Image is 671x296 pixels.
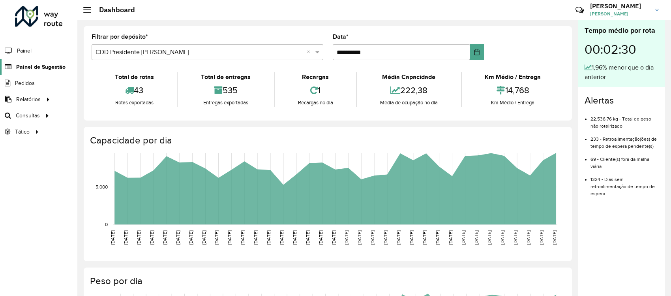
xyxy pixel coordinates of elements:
[359,72,459,82] div: Média Capacidade
[305,230,310,245] text: [DATE]
[318,230,323,245] text: [DATE]
[91,6,135,14] h2: Dashboard
[15,128,30,136] span: Tático
[487,230,492,245] text: [DATE]
[96,184,108,189] text: 5,000
[16,111,40,120] span: Consultas
[180,72,272,82] div: Total de entregas
[370,230,375,245] text: [DATE]
[359,82,459,99] div: 222,38
[590,150,659,170] li: 69 - Cliente(s) fora da malha viária
[162,230,167,245] text: [DATE]
[539,230,544,245] text: [DATE]
[92,32,148,41] label: Filtrar por depósito
[571,2,588,19] a: Contato Rápido
[344,230,349,245] text: [DATE]
[277,99,354,107] div: Recargas no dia
[585,63,659,82] div: 1,96% menor que o dia anterior
[240,230,245,245] text: [DATE]
[277,82,354,99] div: 1
[422,230,427,245] text: [DATE]
[180,82,272,99] div: 535
[90,135,564,146] h4: Capacidade por dia
[333,32,349,41] label: Data
[585,36,659,63] div: 00:02:30
[94,82,175,99] div: 43
[464,72,562,82] div: Km Médio / Entrega
[90,275,564,287] h4: Peso por dia
[17,47,32,55] span: Painel
[105,222,108,227] text: 0
[552,230,557,245] text: [DATE]
[94,72,175,82] div: Total de rotas
[214,230,219,245] text: [DATE]
[464,82,562,99] div: 14,768
[292,230,297,245] text: [DATE]
[474,230,479,245] text: [DATE]
[359,99,459,107] div: Média de ocupação no dia
[175,230,180,245] text: [DATE]
[253,230,258,245] text: [DATE]
[15,79,35,87] span: Pedidos
[331,230,336,245] text: [DATE]
[279,230,284,245] text: [DATE]
[590,109,659,130] li: 22.536,76 kg - Total de peso não roteirizado
[277,72,354,82] div: Recargas
[357,230,362,245] text: [DATE]
[123,230,128,245] text: [DATE]
[383,230,388,245] text: [DATE]
[16,63,66,71] span: Painel de Sugestão
[149,230,154,245] text: [DATE]
[461,230,466,245] text: [DATE]
[585,95,659,106] h4: Alertas
[585,25,659,36] div: Tempo médio por rota
[526,230,531,245] text: [DATE]
[470,44,484,60] button: Choose Date
[266,230,271,245] text: [DATE]
[16,95,41,104] span: Relatórios
[396,230,401,245] text: [DATE]
[590,2,649,10] h3: [PERSON_NAME]
[188,230,193,245] text: [DATE]
[464,99,562,107] div: Km Médio / Entrega
[201,230,206,245] text: [DATE]
[409,230,414,245] text: [DATE]
[136,230,141,245] text: [DATE]
[227,230,232,245] text: [DATE]
[180,99,272,107] div: Entregas exportadas
[448,230,453,245] text: [DATE]
[590,130,659,150] li: 233 - Retroalimentação(ões) de tempo de espera pendente(s)
[307,47,313,57] span: Clear all
[513,230,518,245] text: [DATE]
[94,99,175,107] div: Rotas exportadas
[110,230,115,245] text: [DATE]
[590,170,659,197] li: 1324 - Dias sem retroalimentação de tempo de espera
[435,230,440,245] text: [DATE]
[500,230,505,245] text: [DATE]
[590,10,649,17] span: [PERSON_NAME]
